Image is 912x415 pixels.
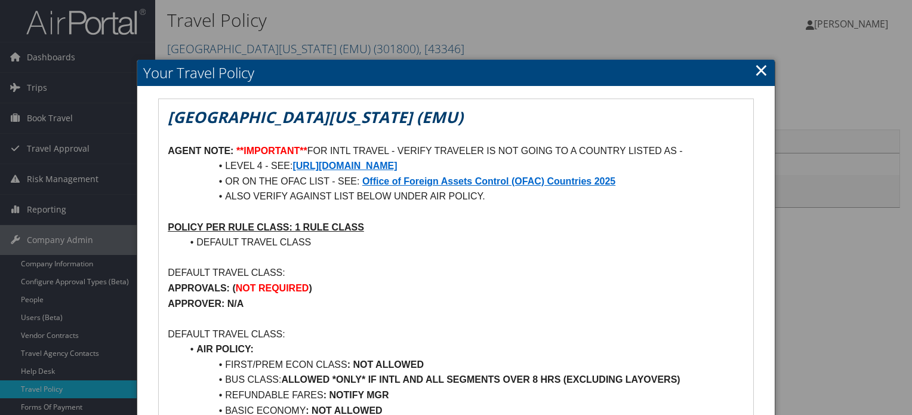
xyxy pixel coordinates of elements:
[182,388,744,403] li: REFUNDABLE FARES
[168,283,230,293] strong: APPROVALS:
[309,283,312,293] strong: )
[281,374,680,385] strong: ALLOWED *ONLY* IF INTL AND ALL SEGMENTS OVER 8 HRS (EXCLUDING LAYOVERS)
[323,390,389,400] strong: : NOTIFY MGR
[168,299,244,309] strong: APPROVER: N/A
[232,283,235,293] strong: (
[168,265,744,281] p: DEFAULT TRAVEL CLASS:
[182,357,744,373] li: FIRST/PREM ECON CLASS
[362,176,615,186] a: Office of Foreign Assets Control (OFAC) Countries 2025
[182,372,744,388] li: BUS CLASS:
[182,158,744,174] li: LEVEL 4 - SEE:
[196,344,254,354] strong: AIR POLICY:
[754,58,768,82] a: Close
[168,327,744,342] p: DEFAULT TRAVEL CLASS:
[182,189,744,204] li: ALSO VERIFY AGAINST LIST BELOW UNDER AIR POLICY.
[168,143,744,159] p: FOR INTL TRAVEL - VERIFY TRAVELER IS NOT GOING TO A COUNTRY LISTED AS -
[347,359,424,370] strong: : NOT ALLOWED
[292,161,397,171] a: [URL][DOMAIN_NAME]
[236,283,309,293] strong: NOT REQUIRED
[168,146,233,156] strong: AGENT NOTE:
[137,60,775,86] h2: Your Travel Policy
[168,106,463,128] em: [GEOGRAPHIC_DATA][US_STATE] (EMU)
[168,222,364,232] u: POLICY PER RULE CLASS: 1 RULE CLASS
[182,174,744,189] li: OR ON THE OFAC LIST - SEE:
[182,235,744,250] li: DEFAULT TRAVEL CLASS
